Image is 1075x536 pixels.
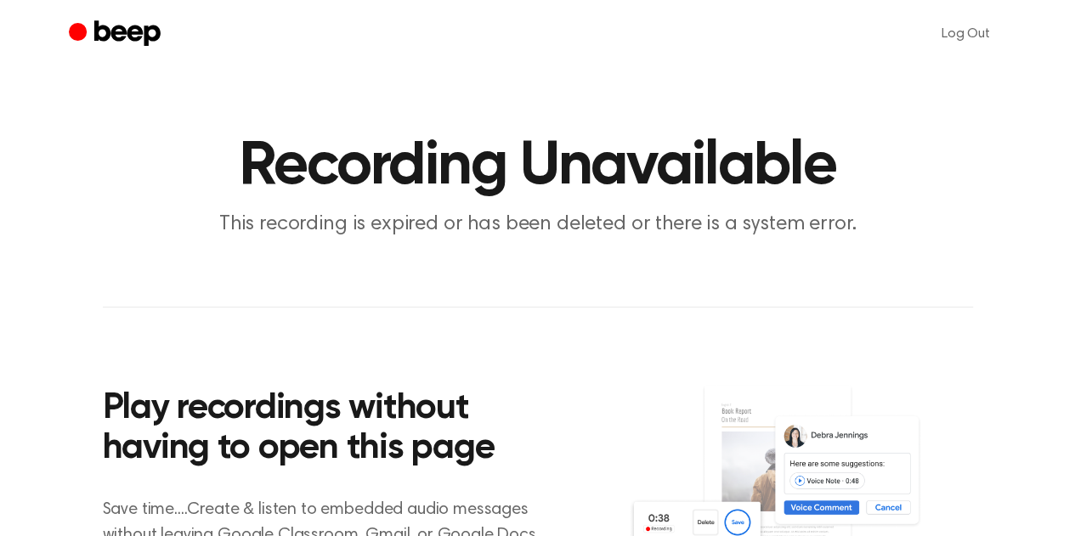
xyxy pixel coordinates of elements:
a: Beep [69,18,165,51]
a: Log Out [925,14,1007,54]
h1: Recording Unavailable [103,136,973,197]
p: This recording is expired or has been deleted or there is a system error. [212,211,864,239]
h2: Play recordings without having to open this page [103,389,561,470]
